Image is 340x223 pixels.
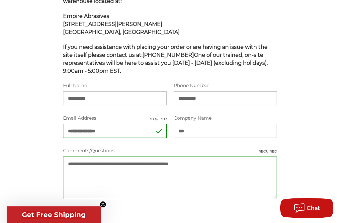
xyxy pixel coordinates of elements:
[63,44,268,74] span: If you need assistance with placing your order or are having an issue with the site itself please...
[7,206,101,223] div: Get Free ShippingClose teaser
[63,115,167,122] label: Email Address
[142,52,194,58] strong: [PHONE_NUMBER]
[22,211,86,219] span: Get Free Shipping
[148,116,167,121] small: Required
[63,147,277,154] label: Comments/Questions
[63,21,180,35] strong: [STREET_ADDRESS][PERSON_NAME] [GEOGRAPHIC_DATA], [GEOGRAPHIC_DATA]
[259,149,277,154] small: Required
[307,205,320,211] span: Chat
[174,115,277,122] label: Company Name
[63,82,167,89] label: Full Name
[63,13,109,19] span: Empire Abrasives
[280,198,333,218] button: Chat
[100,201,106,208] button: Close teaser
[174,82,277,89] label: Phone Number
